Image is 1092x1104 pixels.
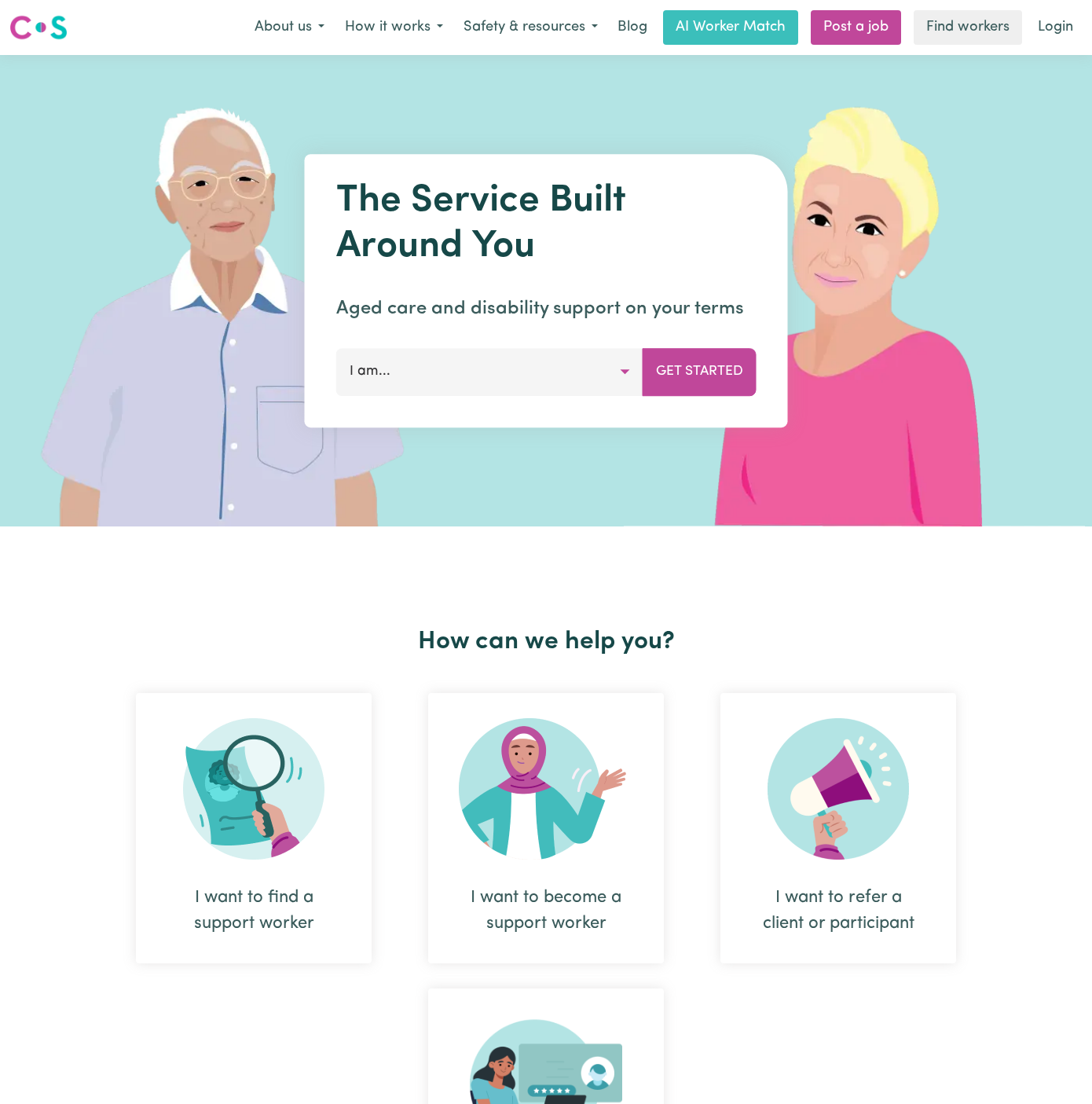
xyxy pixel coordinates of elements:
div: I want to find a support worker [136,693,372,963]
a: AI Worker Match [663,10,798,45]
div: I want to refer a client or participant [720,693,956,963]
button: About us [244,11,335,44]
a: Blog [608,10,657,45]
a: Post a job [811,10,901,45]
p: Aged care and disability support on your terms [336,295,757,323]
img: Careseekers logo [9,13,68,42]
button: How it works [335,11,453,44]
img: Refer [768,718,909,860]
div: I want to become a support worker [466,885,626,937]
button: I am... [336,348,643,395]
div: I want to find a support worker [174,885,334,937]
button: Safety & resources [453,11,608,44]
h1: The Service Built Around You [336,179,757,270]
h2: How can we help you? [108,627,984,657]
img: Search [183,718,324,860]
img: Become Worker [459,718,633,860]
button: Get Started [643,348,757,395]
a: Find workers [914,10,1022,45]
div: I want to refer a client or participant [758,885,918,937]
div: I want to become a support worker [428,693,664,963]
a: Login [1028,10,1083,45]
a: Careseekers logo [9,9,68,46]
